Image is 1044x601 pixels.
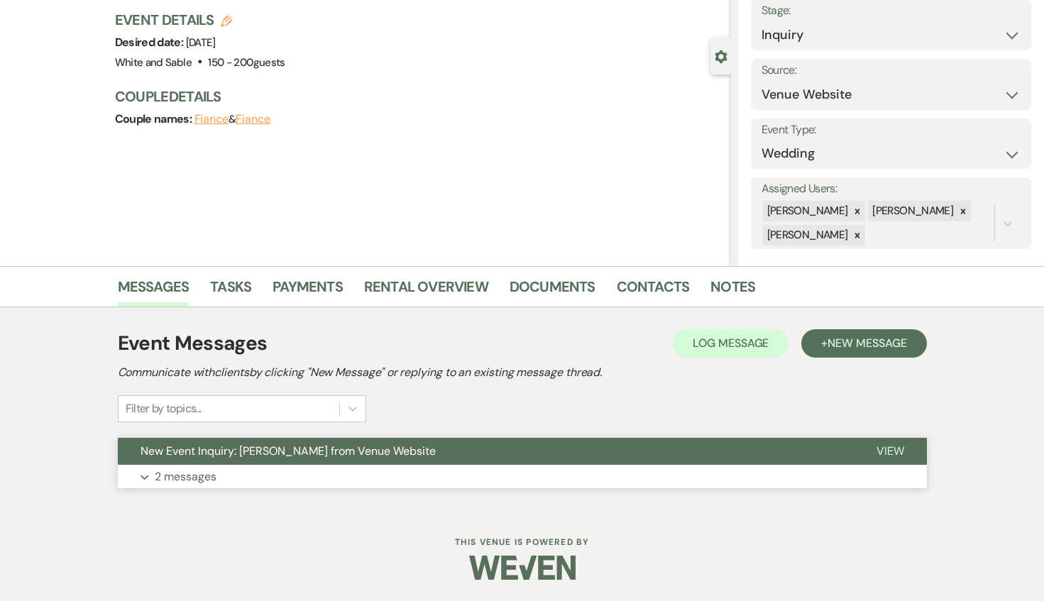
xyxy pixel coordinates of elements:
[210,275,251,307] a: Tasks
[118,329,268,358] h1: Event Messages
[115,111,194,126] span: Couple names:
[469,543,576,592] img: Weven Logo
[273,275,343,307] a: Payments
[115,87,717,106] h3: Couple Details
[828,336,906,351] span: New Message
[710,275,755,307] a: Notes
[155,468,216,486] p: 2 messages
[673,329,789,358] button: Log Message
[693,336,769,351] span: Log Message
[186,35,216,50] span: [DATE]
[115,35,186,50] span: Desired date:
[877,443,904,458] span: View
[617,275,690,307] a: Contacts
[126,400,202,417] div: Filter by topics...
[762,60,1021,81] label: Source:
[763,201,850,221] div: [PERSON_NAME]
[118,465,927,489] button: 2 messages
[762,120,1021,140] label: Event Type:
[194,112,270,126] span: &
[118,364,927,381] h2: Communicate with clients by clicking "New Message" or replying to an existing message thread.
[141,443,436,458] span: New Event Inquiry: [PERSON_NAME] from Venue Website
[118,275,189,307] a: Messages
[854,438,927,465] button: View
[236,114,270,125] button: Fiance
[118,438,854,465] button: New Event Inquiry: [PERSON_NAME] from Venue Website
[208,55,285,70] span: 150 - 200 guests
[364,275,488,307] a: Rental Overview
[115,10,285,30] h3: Event Details
[762,1,1021,21] label: Stage:
[715,49,727,62] button: Close lead details
[801,329,926,358] button: +New Message
[763,225,850,246] div: [PERSON_NAME]
[868,201,955,221] div: [PERSON_NAME]
[194,114,229,125] button: Fiance
[115,55,192,70] span: White and Sable
[510,275,595,307] a: Documents
[762,179,1021,199] label: Assigned Users:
